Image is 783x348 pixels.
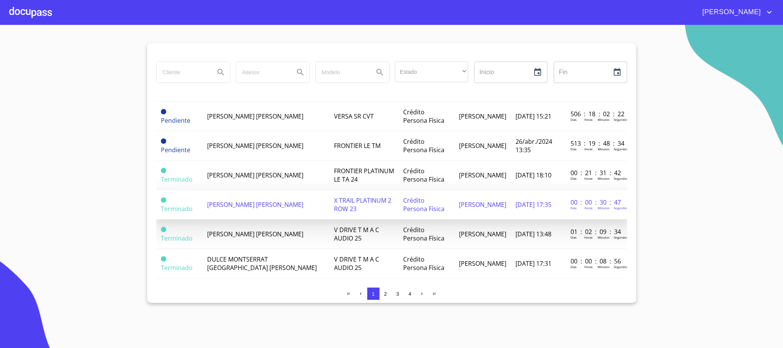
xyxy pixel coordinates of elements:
span: [PERSON_NAME] [PERSON_NAME] [207,141,303,150]
span: Crédito Persona Física [403,108,444,125]
span: Pendiente [161,138,166,144]
span: Crédito Persona Física [403,137,444,154]
span: V DRIVE T M A C AUDIO 25 [334,255,379,272]
span: [PERSON_NAME] [459,259,506,268]
p: Dias [571,265,577,269]
button: Search [212,63,230,81]
p: Dias [571,176,577,181]
span: Terminado [161,205,193,213]
span: [PERSON_NAME] [459,171,506,179]
span: [DATE] 15:21 [516,112,551,120]
p: Horas [584,117,593,122]
p: Segundos [614,176,628,181]
span: 1 [372,291,374,297]
span: [PERSON_NAME] [PERSON_NAME] [207,230,303,238]
span: Crédito Persona Física [403,226,444,242]
span: Terminado [161,263,193,272]
span: [PERSON_NAME] [PERSON_NAME] [207,200,303,209]
button: Search [291,63,310,81]
span: X TRAIL PLATINUM 2 ROW 23 [334,196,391,213]
input: search [157,62,209,83]
p: Minutos [598,206,610,210]
span: [PERSON_NAME] [459,141,506,150]
p: Horas [584,147,593,151]
span: 3 [396,291,399,297]
span: DULCE MONTSERRAT [GEOGRAPHIC_DATA] [PERSON_NAME] [207,255,317,272]
p: Segundos [614,265,628,269]
span: [PERSON_NAME] [PERSON_NAME] [207,171,303,179]
p: Horas [584,265,593,269]
span: [DATE] 18:10 [516,171,551,179]
span: Terminado [161,197,166,203]
input: search [316,62,368,83]
span: Pendiente [161,146,190,154]
span: Crédito Persona Física [403,167,444,184]
p: 506 : 18 : 02 : 22 [571,110,622,118]
p: Dias [571,147,577,151]
span: FRONTIER LE TM [334,141,381,150]
button: 2 [379,288,392,300]
span: [DATE] 17:35 [516,200,551,209]
input: search [236,62,288,83]
p: Minutos [598,265,610,269]
p: Minutos [598,235,610,239]
p: 00 : 00 : 08 : 56 [571,257,622,265]
span: VERSA SR CVT [334,112,374,120]
p: 00 : 21 : 31 : 42 [571,169,622,177]
span: Crédito Persona Física [403,196,444,213]
span: [PERSON_NAME] [697,6,765,18]
p: Segundos [614,117,628,122]
span: 4 [409,291,411,297]
span: Terminado [161,234,193,242]
p: Segundos [614,235,628,239]
p: 00 : 00 : 30 : 47 [571,198,622,207]
p: Horas [584,235,593,239]
div: ​ [395,62,468,82]
p: 513 : 19 : 48 : 34 [571,139,622,148]
p: Segundos [614,206,628,210]
span: [PERSON_NAME] [459,230,506,238]
p: Dias [571,206,577,210]
p: Horas [584,176,593,181]
button: 3 [392,288,404,300]
p: Segundos [614,147,628,151]
span: Terminado [161,168,166,173]
span: [DATE] 17:31 [516,259,551,268]
button: account of current user [697,6,774,18]
span: 26/abr./2024 13:35 [516,137,552,154]
button: Search [371,63,389,81]
button: 4 [404,288,416,300]
span: [PERSON_NAME] [459,200,506,209]
span: [PERSON_NAME] [PERSON_NAME] [207,112,303,120]
span: Crédito Persona Física [403,255,444,272]
span: FRONTIER PLATINUM LE TA 24 [334,167,394,184]
span: 2 [384,291,387,297]
p: Minutos [598,147,610,151]
p: 01 : 02 : 09 : 34 [571,228,622,236]
span: [PERSON_NAME] [459,112,506,120]
p: Minutos [598,117,610,122]
p: Dias [571,117,577,122]
span: Terminado [161,175,193,184]
span: V DRIVE T M A C AUDIO 25 [334,226,379,242]
button: 1 [367,288,379,300]
p: Minutos [598,176,610,181]
span: Pendiente [161,109,166,114]
p: Dias [571,235,577,239]
span: Terminado [161,227,166,232]
span: Terminado [161,256,166,262]
p: Horas [584,206,593,210]
span: [DATE] 13:48 [516,230,551,238]
span: Pendiente [161,116,190,125]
